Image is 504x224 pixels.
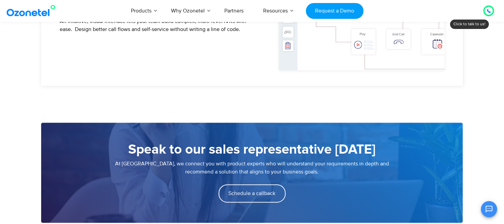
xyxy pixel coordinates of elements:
[219,185,286,203] a: Schedule a callback
[306,3,364,19] a: Request a Demo
[55,160,449,176] p: At [GEOGRAPHIC_DATA], we connect you with product experts who will understand your requirements i...
[55,140,449,160] h5: Speak to our sales representative [DATE]
[481,201,497,217] button: Open chat
[229,191,276,196] span: Schedule a callback
[60,18,246,33] span: An intuitive, visual interface lets your team build complex, multi-level IVRs with ease. Design b...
